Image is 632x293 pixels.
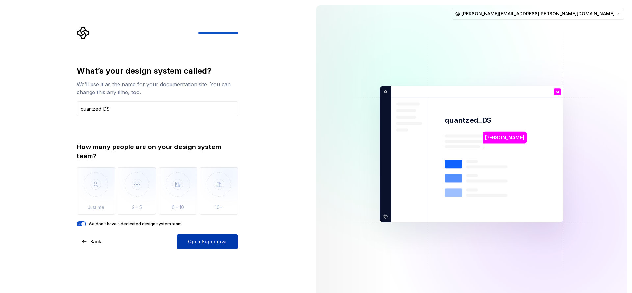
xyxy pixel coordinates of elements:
svg: Supernova Logo [77,26,90,40]
div: How many people are on your design system team? [77,142,238,161]
div: We’ll use it as the name for your documentation site. You can change this any time, too. [77,80,238,96]
p: M [556,90,559,94]
p: quantzed_DS [445,116,491,125]
input: Design system name [77,101,238,116]
button: Back [77,234,107,249]
button: [PERSON_NAME][EMAIL_ADDRESS][PERSON_NAME][DOMAIN_NAME] [452,8,624,20]
button: Open Supernova [177,234,238,249]
label: We don't have a dedicated design system team [89,221,182,226]
div: What’s your design system called? [77,66,238,76]
p: Q [382,89,387,95]
p: [PERSON_NAME] [485,134,524,141]
span: Back [90,238,101,245]
span: Open Supernova [188,238,227,245]
span: [PERSON_NAME][EMAIL_ADDRESS][PERSON_NAME][DOMAIN_NAME] [461,11,615,17]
